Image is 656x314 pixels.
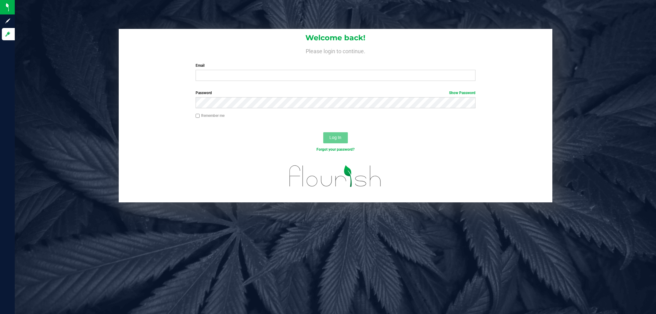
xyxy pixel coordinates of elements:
[323,132,348,143] button: Log In
[119,34,552,42] h1: Welcome back!
[5,18,11,24] inline-svg: Sign up
[196,91,212,95] span: Password
[281,159,390,193] img: flourish_logo.svg
[316,147,355,152] a: Forgot your password?
[196,63,475,68] label: Email
[119,47,552,54] h4: Please login to continue.
[196,114,200,118] input: Remember me
[449,91,475,95] a: Show Password
[329,135,341,140] span: Log In
[196,113,225,118] label: Remember me
[5,31,11,37] inline-svg: Log in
